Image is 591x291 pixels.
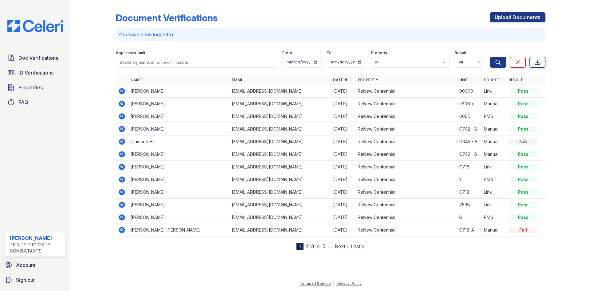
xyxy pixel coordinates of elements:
div: N/A [509,139,538,145]
td: [EMAIL_ADDRESS][DOMAIN_NAME] [229,161,331,173]
td: ReNew Centennial [355,98,456,110]
span: … [328,243,332,250]
td: [PERSON_NAME] [128,98,229,110]
td: [DATE] [331,186,355,199]
td: c606-c [457,98,481,110]
td: ReNew Centennial [355,148,456,161]
td: ReNew Centennial [355,211,456,224]
td: [EMAIL_ADDRESS][DOMAIN_NAME] [229,186,331,199]
td: [PERSON_NAME] [128,211,229,224]
td: PMS [481,173,506,186]
a: Property [358,78,378,82]
input: Search by name, email, or unit number [116,57,277,68]
a: Date ▼ [333,78,348,82]
a: Name [131,78,142,82]
td: [PERSON_NAME] [128,199,229,211]
div: Trinity Property Consultants [10,242,63,254]
td: ReNew Centennial [355,161,456,173]
td: ReNew Centennial [355,85,456,98]
td: [DATE] [331,199,355,211]
td: ReNew Centennial [355,123,456,135]
label: To [327,51,332,55]
label: Result [455,51,466,55]
td: 00000 [457,85,481,98]
div: Pass [509,164,538,170]
td: 1 [457,173,481,186]
a: Upload Documents [490,12,545,22]
div: Pass [509,101,538,107]
td: C718 [457,186,481,199]
td: [PERSON_NAME] [128,161,229,173]
span: Doc Verifications [18,54,58,62]
td: ReNew Centennial [355,199,456,211]
td: [DATE] [331,135,355,148]
td: [EMAIL_ADDRESS][DOMAIN_NAME] [229,173,331,186]
a: Properties [5,81,65,94]
td: [EMAIL_ADDRESS][DOMAIN_NAME] [229,199,331,211]
td: Diamond Hill [128,135,229,148]
a: Email [232,78,243,82]
td: Manual [481,148,506,161]
div: Fail [509,227,538,233]
span: Sign out [16,276,35,284]
td: [EMAIL_ADDRESS][DOMAIN_NAME] [229,110,331,123]
a: Doc Verifications [5,52,65,64]
div: Pass [509,202,538,208]
td: Manual [481,135,506,148]
div: Pass [509,176,538,183]
td: [DATE] [331,224,355,236]
div: Document Verifications [116,12,218,23]
div: 1 [296,243,304,250]
td: [DATE] [331,98,355,110]
td: ReNew Centennial [355,224,456,236]
a: Source [484,78,500,82]
span: Properties [18,84,43,91]
a: 5 [323,243,325,249]
a: 3 [311,243,314,249]
td: ReNew Centennial [355,173,456,186]
td: [DATE] [331,161,355,173]
td: [EMAIL_ADDRESS][DOMAIN_NAME] [229,224,331,236]
a: Result [509,78,523,82]
div: Pass [509,214,538,220]
td: [PERSON_NAME] [128,123,229,135]
td: [PERSON_NAME] [128,173,229,186]
td: [DATE] [331,211,355,224]
td: Manual [481,98,506,110]
div: Pass [509,113,538,119]
td: [DATE] [331,110,355,123]
div: Pass [509,88,538,94]
button: Sign out [2,274,68,286]
td: PMS [481,110,506,123]
span: FAQ [18,99,28,106]
td: [PERSON_NAME] [128,110,229,123]
a: Account [2,259,68,271]
div: Pass [509,189,538,195]
td: B [457,211,481,224]
td: [DATE] [331,123,355,135]
a: Last » [351,243,364,249]
span: ID Verifications [18,69,54,76]
td: ReNew Centennial [355,135,456,148]
img: CE_Logo_Blue-a8612792a0a2168367f1c8372b55b34899dd931a85d93a1a3d3e32e68fde9ad4.png [2,20,68,32]
td: ReNew Centennial [355,186,456,199]
td: [PERSON_NAME] [PERSON_NAME] [128,224,229,236]
td: C718 [457,161,481,173]
td: [DATE] [331,85,355,98]
a: 2 [306,243,309,249]
td: [PERSON_NAME] [128,85,229,98]
td: Manual [481,224,506,236]
td: [EMAIL_ADDRESS][DOMAIN_NAME] [229,135,331,148]
td: C742 - B [457,148,481,161]
div: Pass [509,151,538,157]
td: [EMAIL_ADDRESS][DOMAIN_NAME] [229,211,331,224]
label: From [282,51,292,55]
td: 759B [457,199,481,211]
td: [PERSON_NAME] [128,186,229,199]
a: 4 [317,243,320,249]
div: | [333,281,334,286]
a: ID Verifications [5,67,65,79]
td: Link [481,161,506,173]
td: [DATE] [331,148,355,161]
td: Link [481,85,506,98]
